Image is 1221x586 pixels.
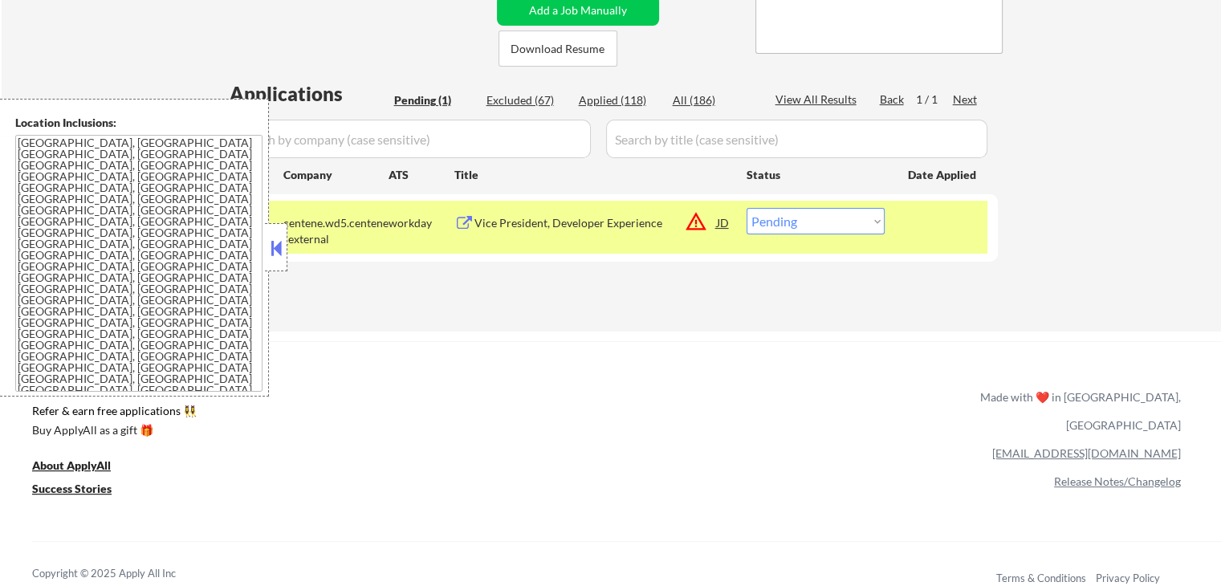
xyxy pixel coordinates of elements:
div: ATS [389,167,454,183]
div: Applied (118) [579,92,659,108]
div: Made with ❤️ in [GEOGRAPHIC_DATA], [GEOGRAPHIC_DATA] [974,383,1181,439]
div: Pending (1) [394,92,474,108]
div: Back [880,92,906,108]
a: Refer & earn free applications 👯‍♀️ [32,405,645,422]
div: Next [953,92,979,108]
u: About ApplyAll [32,458,111,472]
a: Terms & Conditions [996,572,1086,584]
a: Buy ApplyAll as a gift 🎁 [32,422,193,442]
a: Success Stories [32,481,133,501]
input: Search by title (case sensitive) [606,120,987,158]
div: Title [454,167,731,183]
div: Vice President, Developer Experience [474,215,717,231]
div: All (186) [673,92,753,108]
div: Buy ApplyAll as a gift 🎁 [32,425,193,436]
div: Company [283,167,389,183]
input: Search by company (case sensitive) [230,120,591,158]
button: Download Resume [499,31,617,67]
div: Excluded (67) [486,92,567,108]
div: View All Results [775,92,861,108]
button: warning_amber [685,210,707,233]
div: Applications [230,84,389,104]
a: Privacy Policy [1096,572,1160,584]
a: About ApplyAll [32,458,133,478]
div: Date Applied [908,167,979,183]
div: centene.wd5.centene_external [283,215,389,246]
u: Success Stories [32,482,112,495]
a: Release Notes/Changelog [1054,474,1181,488]
div: JD [715,208,731,237]
div: workday [389,215,454,231]
div: Copyright © 2025 Apply All Inc [32,566,217,582]
div: Status [747,160,885,189]
div: 1 / 1 [916,92,953,108]
a: [EMAIL_ADDRESS][DOMAIN_NAME] [992,446,1181,460]
div: Location Inclusions: [15,115,263,131]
